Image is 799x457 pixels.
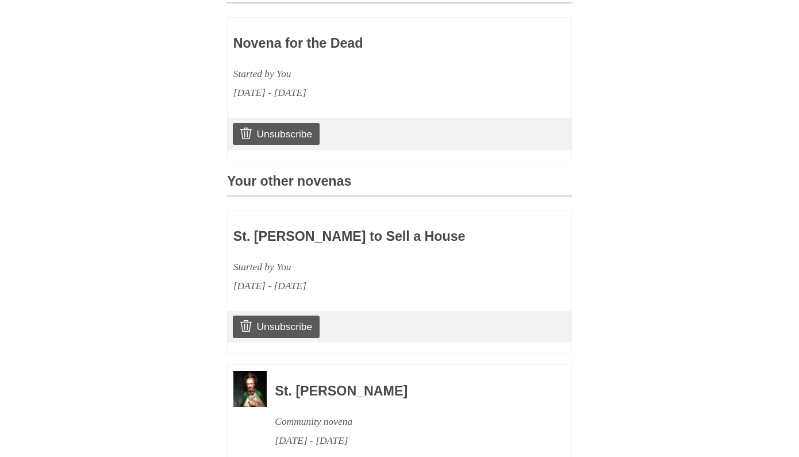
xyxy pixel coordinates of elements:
[233,276,499,295] div: [DATE] - [DATE]
[233,371,267,407] img: Novena image
[233,316,320,337] a: Unsubscribe
[233,258,499,276] div: Started by You
[275,431,540,450] div: [DATE] - [DATE]
[233,36,499,51] h3: Novena for the Dead
[275,412,540,431] div: Community novena
[233,123,320,145] a: Unsubscribe
[233,229,499,244] h3: St. [PERSON_NAME] to Sell a House
[233,64,499,83] div: Started by You
[227,174,572,197] h3: Your other novenas
[233,83,499,102] div: [DATE] - [DATE]
[275,384,540,399] h3: St. [PERSON_NAME]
